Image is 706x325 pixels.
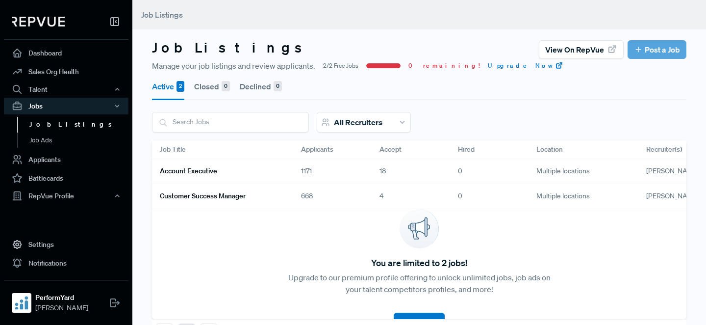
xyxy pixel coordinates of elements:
[529,184,638,209] div: Multiple locations
[160,188,277,205] a: Customer Success Manager
[14,295,29,311] img: PerformYard
[35,303,88,313] span: [PERSON_NAME]
[12,17,65,27] img: RepVue
[4,235,128,254] a: Settings
[408,61,480,70] span: 0 remaining!
[450,159,529,184] div: 0
[222,81,230,92] div: 0
[301,144,333,155] span: Applicants
[240,73,282,100] button: Declined 0
[372,159,450,184] div: 18
[458,144,475,155] span: Hired
[529,159,638,184] div: Multiple locations
[379,144,402,155] span: Accept
[160,192,246,200] h6: Customer Success Manager
[152,112,308,132] input: Search Jobs
[274,81,282,92] div: 0
[646,144,682,155] span: Recruiter(s)
[323,61,358,70] span: 2/2 Free Jobs
[4,81,128,98] button: Talent
[152,73,184,100] button: Active 2
[4,98,128,114] button: Jobs
[4,44,128,62] a: Dashboard
[17,117,142,133] a: Job Listings
[334,117,382,127] span: All Recruiters
[646,191,699,200] span: [PERSON_NAME]
[4,188,128,204] button: RepVue Profile
[35,293,88,303] strong: PerformYard
[152,60,315,72] span: Manage your job listings and review applicants.
[4,280,128,317] a: PerformYardPerformYard[PERSON_NAME]
[646,166,699,175] span: [PERSON_NAME]
[160,144,186,155] span: Job Title
[152,39,311,56] h3: Job Listings
[176,81,184,92] div: 2
[539,40,624,59] button: View on RepVue
[536,144,563,155] span: Location
[4,254,128,272] a: Notifications
[160,167,217,175] h6: Account Executive
[371,256,467,270] span: You are limited to 2 jobs!
[293,184,372,209] div: 668
[400,209,439,248] img: announcement
[545,44,604,55] span: View on RepVue
[293,159,372,184] div: 1171
[17,133,142,148] a: Job Ads
[4,62,128,81] a: Sales Org Health
[141,10,183,20] span: Job Listings
[194,73,230,100] button: Closed 0
[488,61,563,70] a: Upgrade Now
[372,184,450,209] div: 4
[4,169,128,188] a: Battlecards
[160,163,277,180] a: Account Executive
[4,150,128,169] a: Applicants
[450,184,529,209] div: 0
[286,271,553,295] p: Upgrade to our premium profile offering to unlock unlimited jobs, job ads on your talent competit...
